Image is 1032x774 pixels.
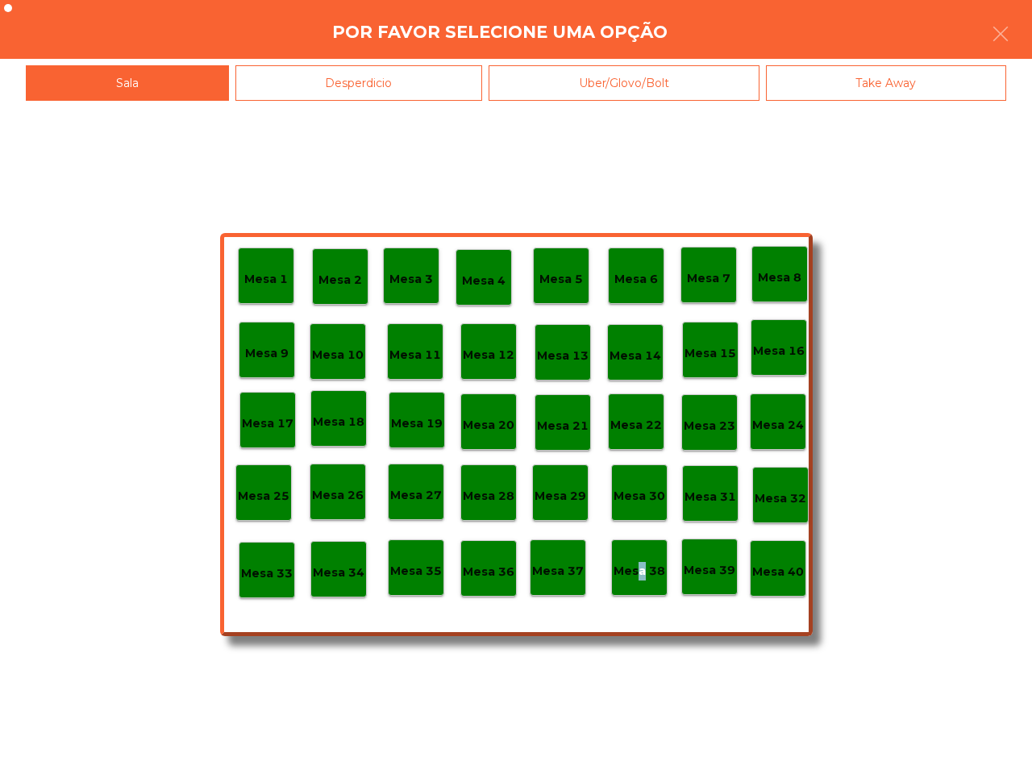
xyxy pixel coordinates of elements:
p: Mesa 37 [532,562,584,580]
p: Mesa 17 [242,414,293,433]
p: Mesa 5 [539,270,583,289]
p: Mesa 32 [755,489,806,508]
div: Sala [26,65,229,102]
p: Mesa 9 [245,344,289,363]
p: Mesa 13 [537,347,589,365]
p: Mesa 19 [391,414,443,433]
p: Mesa 4 [462,272,506,290]
p: Mesa 10 [312,346,364,364]
p: Mesa 1 [244,270,288,289]
p: Mesa 18 [313,413,364,431]
p: Mesa 25 [238,487,289,506]
p: Mesa 33 [241,564,293,583]
p: Mesa 11 [389,346,441,364]
p: Mesa 36 [463,563,514,581]
p: Mesa 39 [684,561,735,580]
p: Mesa 7 [687,269,730,288]
p: Mesa 21 [537,417,589,435]
p: Mesa 15 [685,344,736,363]
p: Mesa 30 [614,487,665,506]
p: Mesa 20 [463,416,514,435]
p: Mesa 26 [312,486,364,505]
p: Mesa 24 [752,416,804,435]
p: Mesa 40 [752,563,804,581]
p: Mesa 31 [685,488,736,506]
p: Mesa 34 [313,564,364,582]
div: Desperdicio [235,65,483,102]
div: Take Away [766,65,1007,102]
p: Mesa 2 [318,271,362,289]
p: Mesa 3 [389,270,433,289]
p: Mesa 38 [614,562,665,580]
p: Mesa 14 [610,347,661,365]
p: Mesa 27 [390,486,442,505]
p: Mesa 28 [463,487,514,506]
h4: Por favor selecione uma opção [332,20,668,44]
p: Mesa 8 [758,268,801,287]
p: Mesa 16 [753,342,805,360]
p: Mesa 22 [610,416,662,435]
p: Mesa 35 [390,562,442,580]
p: Mesa 6 [614,270,658,289]
div: Uber/Glovo/Bolt [489,65,759,102]
p: Mesa 12 [463,346,514,364]
p: Mesa 29 [535,487,586,506]
p: Mesa 23 [684,417,735,435]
